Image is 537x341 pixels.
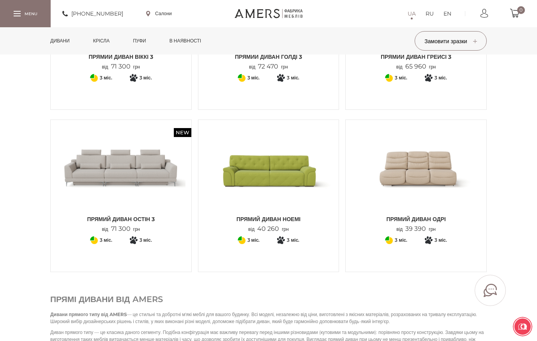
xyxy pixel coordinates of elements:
[247,73,260,83] span: 3 міс.
[352,215,480,223] span: Прямий диван ОДРІ
[140,73,152,83] span: 3 міс.
[352,53,480,61] span: Прямий диван ГРЕЙСІ 3
[50,294,163,304] span: Прямі дивани від AMERS
[204,126,333,233] a: Прямий диван НОЕМІ Прямий диван НОЕМІ Прямий диван НОЕМІ від40 260грн
[248,225,289,233] p: від грн
[517,6,525,14] span: 0
[435,73,447,83] span: 3 міс.
[255,63,281,70] span: 72 470
[287,236,299,245] span: 3 міс.
[287,73,299,83] span: 3 міс.
[108,225,133,232] span: 71 300
[408,9,416,18] a: UA
[435,236,447,245] span: 3 міс.
[57,126,185,233] a: New Прямий диван ОСТІН 3 Прямий диван ОСТІН 3 Прямий диван ОСТІН 3 від71 300грн
[424,38,477,45] span: Замовити зразки
[443,9,451,18] a: EN
[204,215,333,223] span: Прямий диван НОЕМІ
[204,53,333,61] span: Прямий диван ГОЛДІ 3
[62,9,123,18] a: [PHONE_NUMBER]
[396,63,436,70] p: від грн
[174,128,191,137] span: New
[395,236,407,245] span: 3 міс.
[352,126,480,233] a: Прямий диван ОДРІ Прямий диван ОДРІ Прямий диван ОДРІ від39 390грн
[146,10,172,17] a: Салони
[50,311,127,317] strong: Дивани прямого типу від AMERS
[57,215,185,223] span: Прямий диван ОСТІН 3
[395,73,407,83] span: 3 міс.
[127,27,152,54] a: Пуфи
[100,236,112,245] span: 3 міс.
[396,225,436,233] p: від грн
[140,236,152,245] span: 3 міс.
[50,311,477,324] span: — це стильні та добротні м'які меблі для вашого будинку. Всі моделі, незалежно від ціни, виготовл...
[164,27,207,54] a: в наявності
[44,27,76,54] a: Дивани
[249,63,288,70] p: від грн
[403,225,429,232] span: 39 390
[247,236,260,245] span: 3 міс.
[100,73,112,83] span: 3 міс.
[254,225,282,232] span: 40 260
[102,63,140,70] p: від грн
[87,27,115,54] a: Крісла
[108,63,133,70] span: 71 300
[102,225,140,233] p: від грн
[403,63,429,70] span: 65 960
[426,9,434,18] a: RU
[415,31,487,51] button: Замовити зразки
[57,53,185,61] span: Прямий диван Віккі 3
